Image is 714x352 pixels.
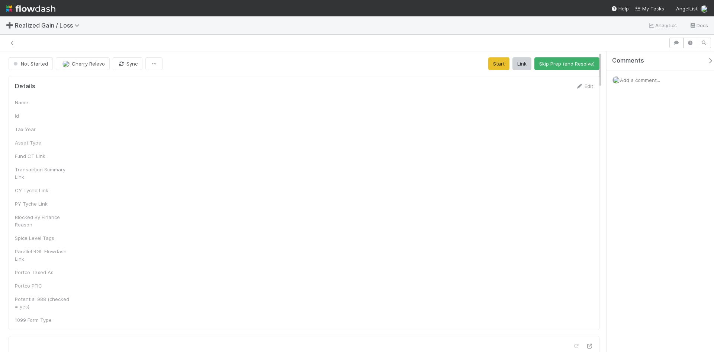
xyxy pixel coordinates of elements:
img: avatar_1c2f0edd-858e-4812-ac14-2a8986687c67.png [701,5,708,13]
div: Portco Taxed As [15,269,71,276]
div: Portco PFIC [15,282,71,289]
span: AngelList [676,6,698,12]
div: PY Tyche Link [15,200,71,207]
a: Analytics [648,21,677,30]
div: Fund CT Link [15,152,71,160]
div: Spice Level Tags [15,234,71,242]
button: Link [512,57,531,70]
h5: Details [15,83,35,90]
div: Blocked By Finance Reason [15,213,71,228]
a: My Tasks [635,5,664,12]
img: avatar_1c2f0edd-858e-4812-ac14-2a8986687c67.png [62,60,70,67]
span: Cherry Relevo [72,61,105,67]
span: Realized Gain / Loss [15,22,83,29]
button: Skip Prep (and Resolve) [534,57,599,70]
div: Tax Year [15,126,71,133]
span: ➕ [6,22,13,28]
div: Transaction Summary Link [15,166,71,181]
div: Potential 988 (checked = yes) [15,295,71,310]
button: Sync [113,57,142,70]
a: Docs [689,21,708,30]
button: Start [488,57,509,70]
div: Name [15,99,71,106]
div: Id [15,112,71,120]
span: My Tasks [635,6,664,12]
div: 1099 Form Type [15,316,71,324]
div: Parallel RGL Flowdash Link [15,248,71,263]
img: logo-inverted-e16ddd16eac7371096b0.svg [6,2,55,15]
a: Edit [576,83,593,89]
div: CY Tyche Link [15,187,71,194]
div: Asset Type [15,139,71,146]
img: avatar_1c2f0edd-858e-4812-ac14-2a8986687c67.png [612,76,620,84]
span: Comments [612,57,644,64]
div: Help [611,5,629,12]
button: Cherry Relevo [56,57,110,70]
span: Add a comment... [620,77,660,83]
